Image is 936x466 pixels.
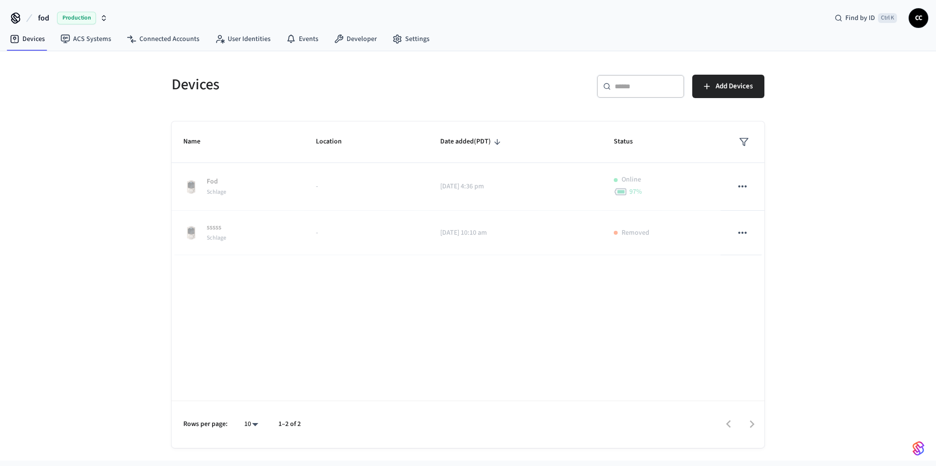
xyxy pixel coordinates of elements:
div: 10 [239,417,263,431]
span: Name [183,134,213,149]
a: Settings [385,30,437,48]
span: CC [910,9,927,27]
p: - [316,228,416,238]
span: Schlage [207,234,226,242]
button: CC [909,8,928,28]
p: Rows per page: [183,419,228,429]
span: Schlage [207,188,226,196]
span: Status [614,134,645,149]
div: Find by IDCtrl K [827,9,905,27]
a: Events [278,30,326,48]
p: Removed [622,228,649,238]
p: Online [622,175,641,185]
span: Production [57,12,96,24]
span: fod [38,12,49,24]
a: ACS Systems [53,30,119,48]
a: Devices [2,30,53,48]
a: Connected Accounts [119,30,207,48]
span: Date added(PDT) [440,134,504,149]
p: Fod [207,177,226,187]
h5: Devices [172,75,462,95]
span: Ctrl K [878,13,897,23]
p: [DATE] 10:10 am [440,228,591,238]
span: 97 % [629,187,642,197]
span: Location [316,134,354,149]
p: 1–2 of 2 [278,419,301,429]
table: sticky table [172,122,764,255]
p: sssss [207,223,226,233]
span: Find by ID [845,13,875,23]
button: Add Devices [692,75,764,98]
img: Schlage Sense Smart Deadbolt with Camelot Trim, Front [183,225,199,241]
a: User Identities [207,30,278,48]
img: Schlage Sense Smart Deadbolt with Camelot Trim, Front [183,179,199,195]
p: [DATE] 4:36 pm [440,182,591,192]
img: SeamLogoGradient.69752ec5.svg [913,441,924,456]
span: Add Devices [716,80,753,93]
p: - [316,182,416,192]
a: Developer [326,30,385,48]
